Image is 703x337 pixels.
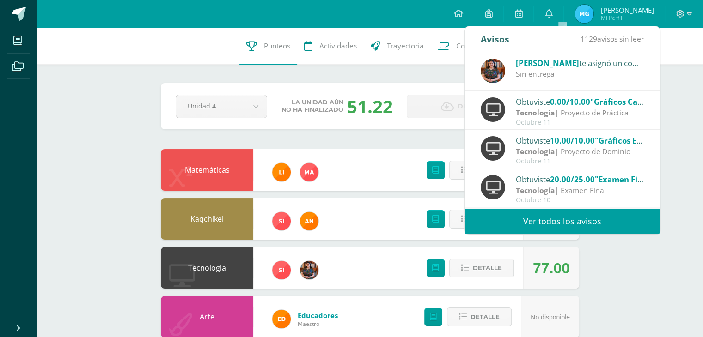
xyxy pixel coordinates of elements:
span: 0.00/10.00 [550,96,590,107]
div: | Proyecto de Práctica [516,108,644,118]
div: Kaqchikel [161,198,253,240]
div: Octubre 11 [516,119,644,126]
span: Punteos [264,41,290,51]
span: Maestro [298,320,338,328]
span: "Gráficos Estadísticos" [595,135,681,146]
div: Matemáticas [161,149,253,191]
span: 20.00/25.00 [550,174,595,185]
span: [PERSON_NAME] [600,6,654,15]
span: Actividades [319,41,357,51]
button: Detalle [449,259,514,277]
a: Ver todos los avisos [465,209,660,234]
div: | Examen Final [516,185,644,196]
div: 51.22 [347,94,393,118]
div: | Proyecto de Dominio [516,146,644,157]
div: Avisos [481,26,509,52]
img: 1e3c7f018e896ee8adc7065031dce62a.png [272,261,291,279]
img: 60a759e8b02ec95d430434cf0c0a55c7.png [300,261,318,279]
div: Obtuviste en [516,96,644,108]
a: Educadores [298,311,338,320]
span: Detalle [471,308,500,325]
span: Descargar boleta [458,95,530,118]
div: Octubre 11 [516,157,644,165]
div: Tecnología [161,247,253,289]
button: Detalle [449,210,514,229]
div: Obtuviste en [516,173,644,185]
a: Contactos [431,28,495,65]
button: Detalle [447,307,512,326]
span: Trayectoria [387,41,424,51]
img: 777e29c093aa31b4e16d68b2ed8a8a42.png [300,163,318,181]
img: ee729aa21c8deac0c8a807618111bda8.png [575,5,593,23]
span: avisos sin leer [581,34,644,44]
img: d78b0415a9069934bf99e685b082ed4f.png [272,163,291,181]
strong: Tecnología [516,185,555,195]
img: 60a759e8b02ec95d430434cf0c0a55c7.png [481,59,505,83]
span: Mi Perfil [600,14,654,22]
span: Unidad 4 [188,95,233,117]
a: Actividades [297,28,364,65]
a: Punteos [239,28,297,65]
span: "Examen Final" [595,174,653,185]
span: 10.00/10.00 [550,135,595,146]
a: Trayectoria [364,28,431,65]
div: 77.00 [533,247,570,289]
img: fc6731ddebfef4a76f049f6e852e62c4.png [300,212,318,230]
div: te asignó un comentario en 'Gráficos Cascada y Combinado' para 'Tecnología' [516,57,644,69]
span: No disponible [531,313,570,321]
span: 1129 [581,34,597,44]
strong: Tecnología [516,108,555,118]
span: Contactos [456,41,489,51]
a: Unidad 4 [176,95,267,118]
div: Octubre 10 [516,196,644,204]
img: 1e3c7f018e896ee8adc7065031dce62a.png [272,212,291,230]
span: Detalle [473,259,502,277]
span: [PERSON_NAME] [516,58,579,68]
button: Detalle [449,161,514,180]
img: ed927125212876238b0630303cb5fd71.png [272,310,291,328]
span: La unidad aún no ha finalizado [281,99,343,114]
strong: Tecnología [516,146,555,156]
div: Obtuviste en [516,134,644,146]
div: Sin entrega [516,69,644,79]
